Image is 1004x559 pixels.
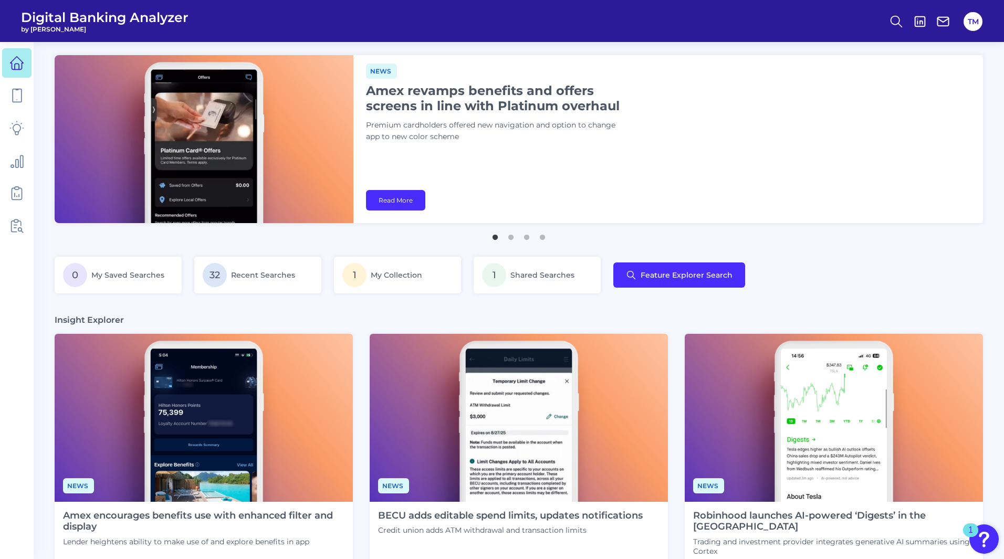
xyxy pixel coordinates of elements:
[964,12,982,31] button: TM
[968,530,973,544] div: 1
[693,510,975,533] h4: Robinhood launches AI-powered ‘Digests’ in the [GEOGRAPHIC_DATA]
[482,263,506,287] span: 1
[342,263,367,287] span: 1
[370,334,668,502] img: News - Phone (2).png
[378,480,409,490] a: News
[194,257,321,293] a: 32Recent Searches
[613,262,745,288] button: Feature Explorer Search
[969,524,999,554] button: Open Resource Center, 1 new notification
[21,25,189,33] span: by [PERSON_NAME]
[537,229,548,240] button: 4
[63,478,94,493] span: News
[510,270,574,280] span: Shared Searches
[641,271,733,279] span: Feature Explorer Search
[378,525,643,535] p: Credit union adds ATM withdrawal and transaction limits
[693,537,975,556] p: Trading and investment provider integrates generative AI summaries using Cortex
[55,257,182,293] a: 0My Saved Searches
[371,270,422,280] span: My Collection
[474,257,601,293] a: 1Shared Searches
[685,334,983,502] img: News - Phone (1).png
[366,120,629,143] p: Premium cardholders offered new navigation and option to change app to new color scheme
[55,55,353,223] img: bannerImg
[55,334,353,502] img: News - Phone (4).png
[693,480,724,490] a: News
[366,190,425,210] a: Read More
[490,229,500,240] button: 1
[21,9,189,25] span: Digital Banking Analyzer
[63,263,87,287] span: 0
[693,478,724,493] span: News
[91,270,164,280] span: My Saved Searches
[63,480,94,490] a: News
[63,510,344,533] h4: Amex encourages benefits use with enhanced filter and display
[231,270,295,280] span: Recent Searches
[203,263,227,287] span: 32
[378,510,643,522] h4: BECU adds editable spend limits, updates notifications
[366,66,397,76] a: News
[378,478,409,493] span: News
[506,229,516,240] button: 2
[366,83,629,113] h1: Amex revamps benefits and offers screens in line with Platinum overhaul
[63,537,344,546] p: Lender heightens ability to make use of and explore benefits in app
[366,64,397,79] span: News
[521,229,532,240] button: 3
[334,257,461,293] a: 1My Collection
[55,314,124,325] h3: Insight Explorer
